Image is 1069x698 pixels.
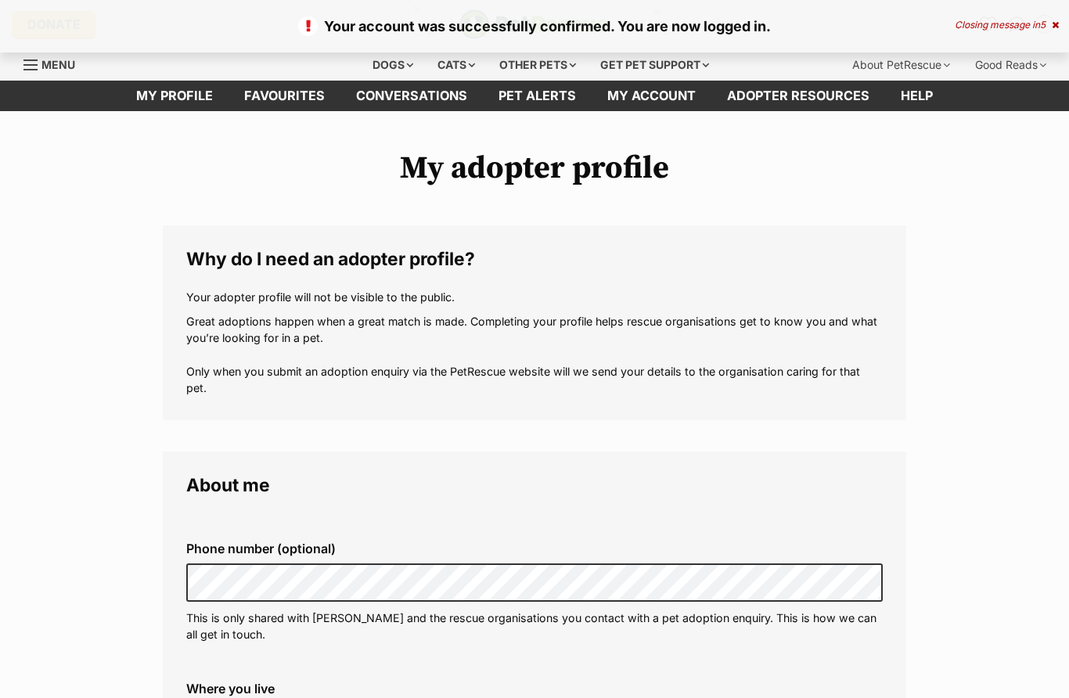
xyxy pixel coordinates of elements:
[163,150,906,186] h1: My adopter profile
[186,610,883,643] p: This is only shared with [PERSON_NAME] and the rescue organisations you contact with a pet adopti...
[340,81,483,111] a: conversations
[885,81,948,111] a: Help
[427,49,486,81] div: Cats
[362,49,424,81] div: Dogs
[711,81,885,111] a: Adopter resources
[23,49,86,77] a: Menu
[841,49,961,81] div: About PetRescue
[186,682,883,696] label: Where you live
[186,475,883,495] legend: About me
[41,58,75,71] span: Menu
[483,81,592,111] a: Pet alerts
[592,81,711,111] a: My account
[186,313,883,397] p: Great adoptions happen when a great match is made. Completing your profile helps rescue organisat...
[163,225,906,420] fieldset: Why do I need an adopter profile?
[964,49,1057,81] div: Good Reads
[229,81,340,111] a: Favourites
[589,49,720,81] div: Get pet support
[186,541,883,556] label: Phone number (optional)
[488,49,587,81] div: Other pets
[186,289,883,305] p: Your adopter profile will not be visible to the public.
[186,249,883,269] legend: Why do I need an adopter profile?
[121,81,229,111] a: My profile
